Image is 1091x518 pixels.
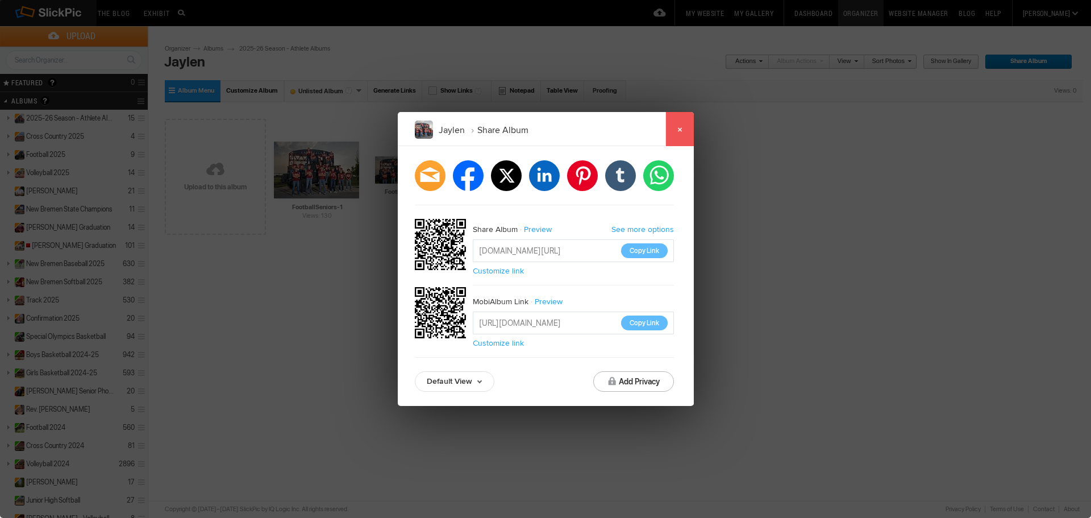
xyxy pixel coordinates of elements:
a: Customize link [473,339,524,348]
a: Preview [528,295,571,309]
a: See more options [611,225,674,234]
button: Copy Link [621,243,668,258]
a: Preview [518,222,560,237]
button: Copy Link [621,316,668,330]
li: tumblr [605,160,636,191]
li: Share Album [465,121,528,140]
img: FootballSeniors-1.png [415,121,433,139]
div: Share Album [473,222,518,237]
li: linkedin [529,160,560,191]
a: Default View [415,371,494,392]
li: twitter [491,160,522,191]
a: Customize link [473,267,524,276]
a: × [665,112,694,146]
li: whatsapp [643,160,674,191]
li: pinterest [567,160,598,191]
button: Add Privacy [593,371,674,392]
div: https://slickpic.us/180089194--5 [415,219,469,273]
div: https://slickpic.us/18008920MDNm [415,287,469,342]
li: Jaylen [439,121,465,140]
div: MobiAlbum Link [473,295,528,309]
li: facebook [453,160,484,191]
